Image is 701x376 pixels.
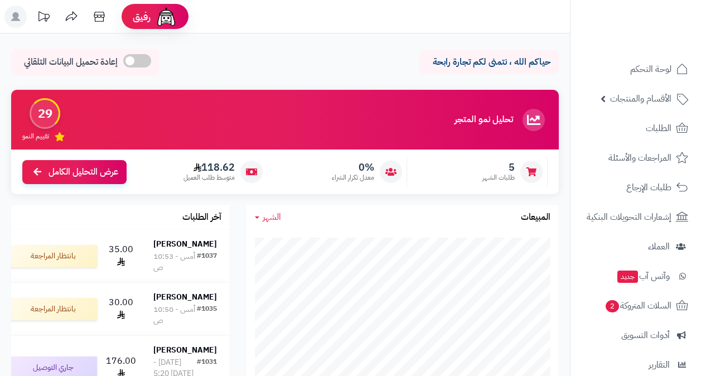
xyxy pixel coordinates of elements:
span: إعادة تحميل البيانات التلقائي [24,56,118,69]
span: جديد [617,271,638,283]
span: 0% [332,161,374,173]
span: الأقسام والمنتجات [610,91,671,107]
a: وآتس آبجديد [577,263,694,290]
span: التقارير [649,357,670,373]
span: رفيق [133,10,151,23]
span: طلبات الإرجاع [626,180,671,195]
span: 5 [482,161,515,173]
a: المراجعات والأسئلة [577,144,694,171]
h3: آخر الطلبات [182,213,221,223]
a: السلات المتروكة2 [577,292,694,319]
span: متوسط طلب العميل [183,173,235,182]
div: أمس - 10:50 ص [153,304,197,326]
div: أمس - 10:53 ص [153,251,197,273]
strong: [PERSON_NAME] [153,344,217,356]
td: 30.00 [101,283,141,335]
a: طلبات الإرجاع [577,174,694,201]
span: المراجعات والأسئلة [608,150,671,166]
a: تحديثات المنصة [30,6,57,31]
div: #1035 [197,304,217,326]
div: #1037 [197,251,217,273]
span: 2 [606,300,619,312]
img: logo-2.png [625,31,690,55]
a: العملاء [577,233,694,260]
span: أدوات التسويق [621,327,670,343]
a: لوحة التحكم [577,56,694,83]
a: أدوات التسويق [577,322,694,349]
span: إشعارات التحويلات البنكية [587,209,671,225]
img: ai-face.png [155,6,177,28]
span: لوحة التحكم [630,61,671,77]
div: بانتظار المراجعة [8,298,97,320]
span: السلات المتروكة [605,298,671,314]
td: 35.00 [101,230,141,282]
h3: المبيعات [521,213,550,223]
p: حياكم الله ، نتمنى لكم تجارة رابحة [428,56,550,69]
h3: تحليل نمو المتجر [455,115,513,125]
span: تقييم النمو [22,132,49,141]
strong: [PERSON_NAME] [153,291,217,303]
span: طلبات الشهر [482,173,515,182]
span: الطلبات [646,120,671,136]
span: العملاء [648,239,670,254]
a: الطلبات [577,115,694,142]
a: الشهر [255,211,281,224]
span: معدل تكرار الشراء [332,173,374,182]
span: الشهر [263,210,281,224]
strong: [PERSON_NAME] [153,238,217,250]
div: بانتظار المراجعة [8,245,97,267]
span: 118.62 [183,161,235,173]
span: عرض التحليل الكامل [49,166,118,179]
a: عرض التحليل الكامل [22,160,127,184]
a: إشعارات التحويلات البنكية [577,204,694,230]
span: وآتس آب [616,268,670,284]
